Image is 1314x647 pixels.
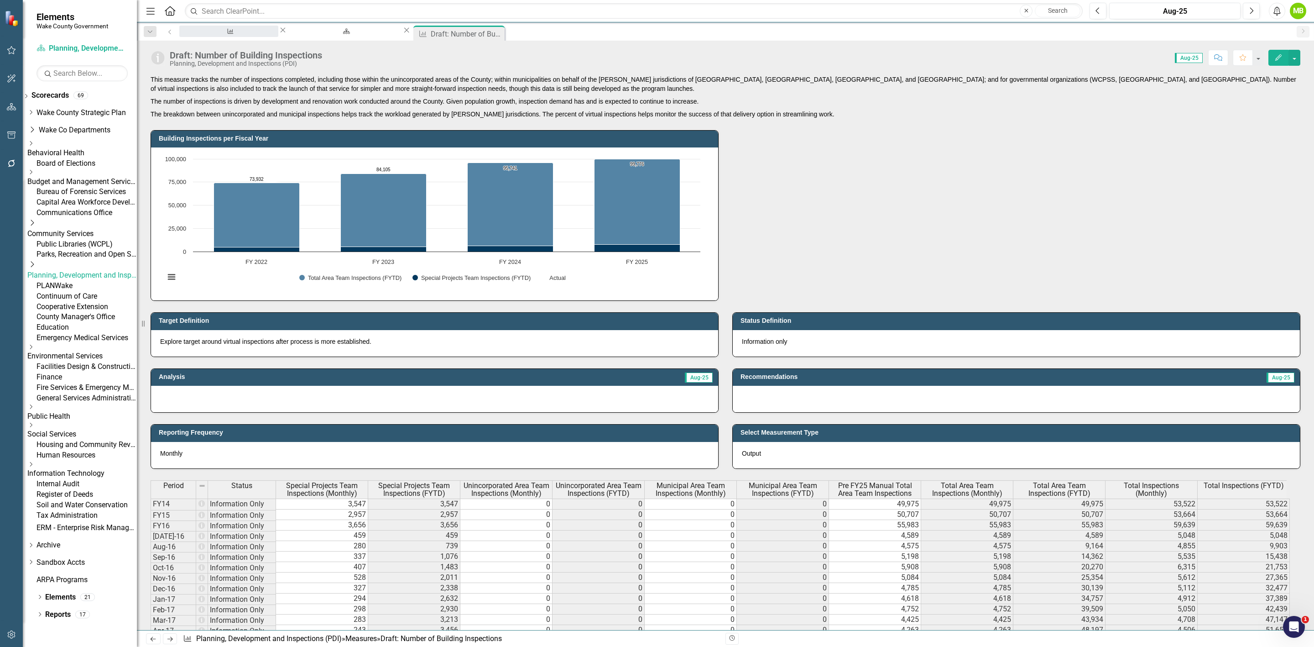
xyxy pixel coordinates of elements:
[36,558,137,568] a: Sandbox Accts
[168,225,186,232] text: 25,000
[645,615,737,625] td: 0
[1013,625,1105,636] td: 48,197
[208,605,276,615] td: Information Only
[5,10,21,26] img: ClearPoint Strategy
[1105,615,1198,625] td: 4,708
[1105,499,1198,510] td: 53,522
[829,562,921,573] td: 5,908
[276,625,368,636] td: 243
[170,50,322,60] div: Draft: Number of Building Inspections
[829,510,921,520] td: 50,707
[36,450,137,461] a: Human Resources
[740,317,1295,324] h3: Status Definition
[36,11,108,22] span: Elements
[553,541,645,552] td: 0
[188,34,270,46] div: Area Team Inspection Workload
[594,159,680,245] path: FY 2025, 92,338. Total Area Team Inspections (FYTD).
[921,583,1013,594] td: 4,785
[208,499,276,510] td: Information Only
[1013,541,1105,552] td: 9,164
[1013,499,1105,510] td: 49,975
[36,108,137,118] a: Wake County Strategic Plan
[1112,6,1237,17] div: Aug-25
[208,594,276,605] td: Information Only
[460,615,553,625] td: 0
[368,583,460,594] td: 2,338
[829,552,921,562] td: 5,198
[742,337,1291,346] p: Information only
[196,634,342,643] a: Planning, Development and Inspections (PDI)
[276,541,368,552] td: 280
[829,615,921,625] td: 4,425
[159,373,424,380] h3: Analysis
[1109,3,1241,19] button: Aug-25
[36,479,137,489] a: Internal Audit
[151,584,196,594] td: Dec-16
[1198,531,1290,541] td: 5,048
[27,148,137,158] a: Behavioral Health
[1035,5,1080,17] button: Search
[1198,625,1290,636] td: 51,653
[737,552,829,562] td: 0
[368,499,460,510] td: 3,547
[737,541,829,552] td: 0
[198,482,206,489] img: 8DAGhfEEPCf229AAAAAElFTkSuQmCC
[208,584,276,594] td: Information Only
[36,500,137,510] a: Soil and Water Conservation
[36,208,137,218] a: Communications Office
[36,187,137,197] a: Bureau of Forensic Services
[460,531,553,541] td: 0
[198,500,205,507] img: nU6t1jrLEXUPLCEEzs7Odtv4b2o+n1ulFIwxORc6d3U6HYxGo1YZfWuYfyGt9S8mpbz43yAA8Pr6+vsPq0W1tkaCBBIAAAAAS...
[1013,510,1105,520] td: 50,707
[460,510,553,520] td: 0
[921,552,1013,562] td: 5,198
[553,499,645,510] td: 0
[553,552,645,562] td: 0
[36,281,137,291] a: PLANWake
[829,573,921,583] td: 5,084
[503,166,517,171] text: 95,741
[36,383,137,393] a: Fire Services & Emergency Management
[183,634,719,644] div: » »
[276,615,368,625] td: 283
[198,574,205,582] img: nU6t1jrLEXUPLCEEzs7Odtv4b2o+n1ulFIwxORc6d3U6HYxGo1YZfWuYfyGt9S8mpbz43yAA8Pr6+vsPq0W1tkaCBBIAAAAAS...
[27,351,137,362] a: Environmental Services
[296,34,394,46] div: Services and Key Operating Measures
[460,520,553,531] td: 0
[1198,499,1290,510] td: 53,522
[1105,520,1198,531] td: 59,639
[151,542,196,552] td: Aug-16
[1198,583,1290,594] td: 32,477
[214,247,300,252] path: FY 2022, 4,487. Special Projects Team Inspections (FYTD).
[368,510,460,520] td: 2,957
[921,531,1013,541] td: 4,589
[372,258,394,265] text: FY 2023
[36,312,137,322] a: County Manager's Office
[685,373,713,383] span: Aug-25
[1105,583,1198,594] td: 5,112
[170,60,322,67] div: Planning, Development and Inspections (PDI)
[151,552,196,563] td: Sep-16
[921,615,1013,625] td: 4,425
[278,482,366,498] span: Special Projects Team Inspections (Monthly)
[1048,7,1068,14] span: Search
[460,604,553,615] td: 0
[1267,373,1294,383] span: Aug-25
[276,562,368,573] td: 407
[1013,615,1105,625] td: 43,934
[1175,53,1203,63] span: Aug-25
[27,270,137,281] a: Planning, Development and Inspections (PDI)
[921,573,1013,583] td: 5,084
[1198,510,1290,520] td: 53,664
[1198,604,1290,615] td: 42,439
[198,543,205,550] img: nU6t1jrLEXUPLCEEzs7Odtv4b2o+n1ulFIwxORc6d3U6HYxGo1YZfWuYfyGt9S8mpbz43yAA8Pr6+vsPq0W1tkaCBBIAAAAAS...
[36,489,137,500] a: Register of Deeds
[1013,604,1105,615] td: 39,509
[645,562,737,573] td: 0
[27,411,137,422] a: Public Health
[921,520,1013,531] td: 55,983
[1013,531,1105,541] td: 4,589
[214,159,680,247] g: Total Area Team Inspections (FYTD), series 1 of 3. Bar series with 4 bars.
[276,510,368,520] td: 2,957
[368,604,460,615] td: 2,930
